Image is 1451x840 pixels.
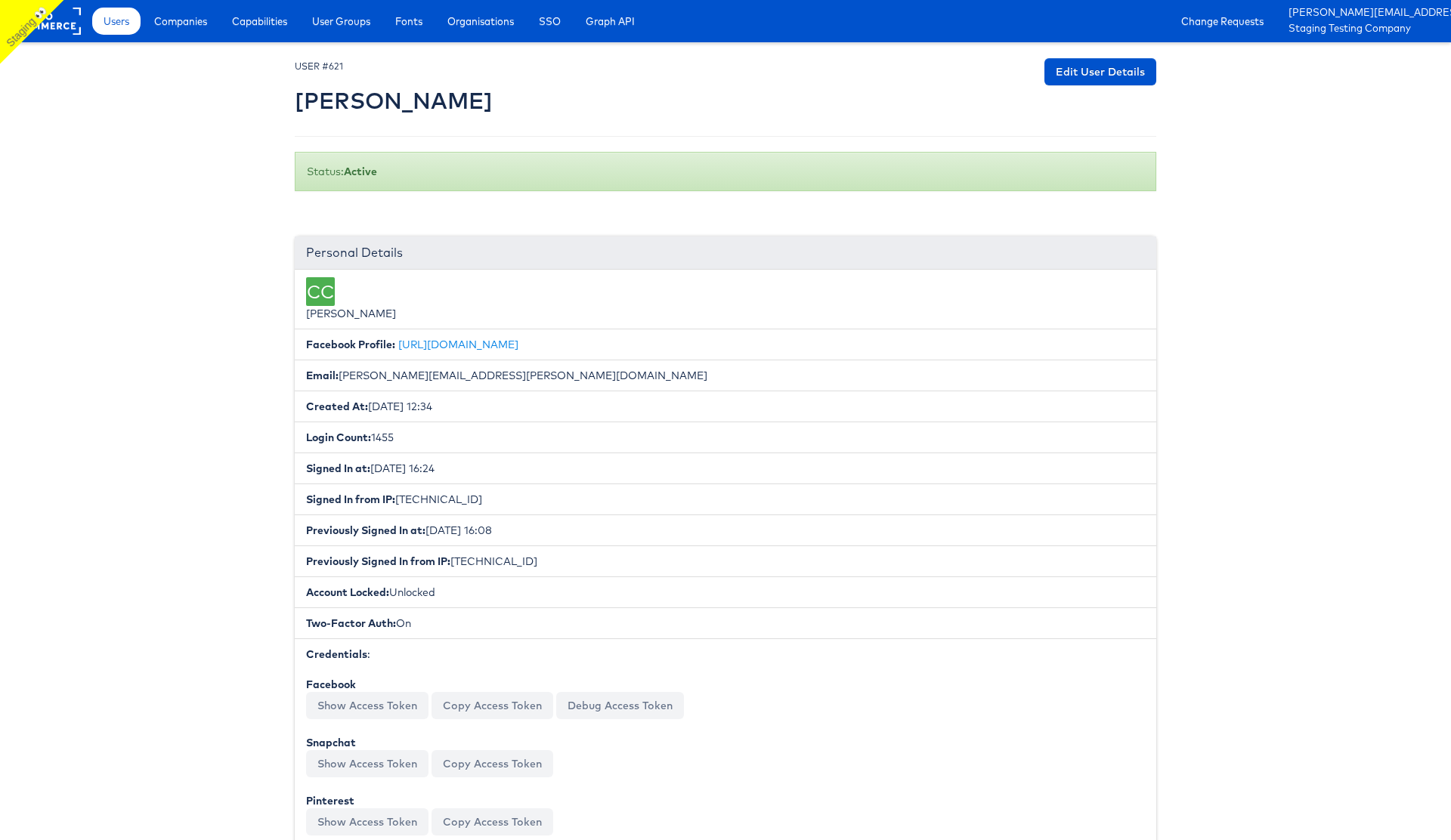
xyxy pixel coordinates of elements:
[306,692,428,719] button: Show Access Token
[312,14,370,29] span: User Groups
[1289,5,1440,21] a: [PERSON_NAME][EMAIL_ADDRESS][PERSON_NAME][DOMAIN_NAME]
[527,8,572,35] a: SSO
[306,431,371,444] b: Login Count:
[398,338,518,351] a: [URL][DOMAIN_NAME]
[447,14,514,29] span: Organisations
[143,8,218,35] a: Companies
[586,14,635,29] span: Graph API
[556,692,684,719] a: Debug Access Token
[295,152,1156,191] div: Status:
[306,794,354,808] b: Pinterest
[92,8,141,35] a: Users
[221,8,299,35] a: Capabilities
[295,483,1156,515] li: [TECHNICAL_ID]
[295,270,1156,329] li: [PERSON_NAME]
[1044,58,1156,85] a: Edit User Details
[306,400,368,413] b: Created At:
[306,647,367,661] b: Credentials
[306,808,428,835] button: Show Access Token
[306,750,428,777] button: Show Access Token
[306,523,425,537] b: Previously Signed In at:
[306,277,335,306] div: CC
[295,391,1156,422] li: [DATE] 12:34
[301,8,382,35] a: User Groups
[1289,21,1440,37] a: Staging Testing Company
[232,14,287,29] span: Capabilities
[344,165,377,178] b: Active
[295,60,343,72] small: USER #621
[432,750,553,777] button: Copy Access Token
[295,360,1156,391] li: [PERSON_NAME][EMAIL_ADDRESS][PERSON_NAME][DOMAIN_NAME]
[306,462,370,475] b: Signed In at:
[306,554,450,568] b: Previously Signed In from IP:
[306,678,356,691] b: Facebook
[306,369,339,382] b: Email:
[306,493,395,506] b: Signed In from IP:
[306,585,389,599] b: Account Locked:
[306,338,395,351] b: Facebook Profile:
[295,452,1156,484] li: [DATE] 16:24
[539,14,561,29] span: SSO
[295,607,1156,639] li: On
[432,692,553,719] button: Copy Access Token
[384,8,434,35] a: Fonts
[306,616,396,630] b: Two-Factor Auth:
[295,576,1156,608] li: Unlocked
[104,14,129,29] span: Users
[1170,8,1275,35] a: Change Requests
[436,8,525,35] a: Organisations
[295,236,1156,270] div: Personal Details
[295,88,493,113] h2: [PERSON_NAME]
[295,545,1156,577] li: [TECHNICAL_ID]
[306,736,356,749] b: Snapchat
[295,514,1156,546] li: [DATE] 16:08
[432,808,553,835] button: Copy Access Token
[574,8,646,35] a: Graph API
[154,14,207,29] span: Companies
[395,14,422,29] span: Fonts
[295,422,1156,453] li: 1455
